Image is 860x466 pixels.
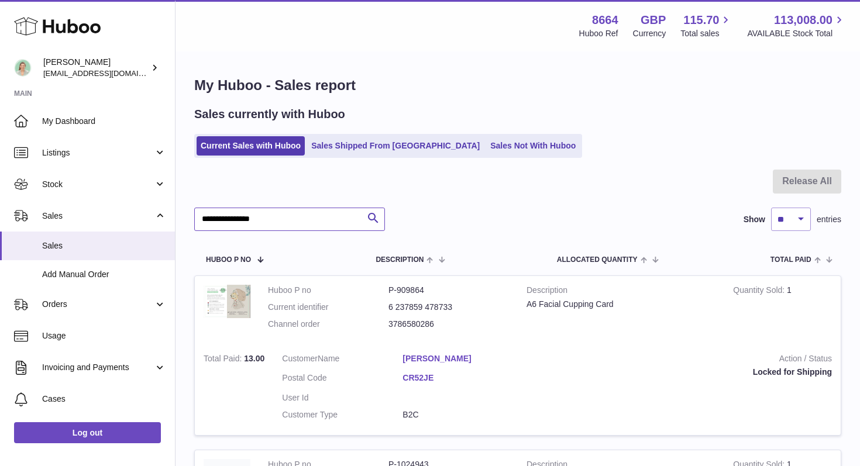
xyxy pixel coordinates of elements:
a: 115.70 Total sales [680,12,732,39]
label: Show [744,214,765,225]
dd: B2C [403,409,523,420]
img: hello@thefacialcuppingexpert.com [14,59,32,77]
span: Huboo P no [206,256,251,264]
span: entries [817,214,841,225]
span: 115.70 [683,12,719,28]
span: 113,008.00 [774,12,833,28]
div: Huboo Ref [579,28,618,39]
span: Add Manual Order [42,269,166,280]
td: 1 [724,276,841,344]
dd: 6 237859 478733 [388,302,509,313]
h1: My Huboo - Sales report [194,76,841,95]
a: Sales Not With Huboo [486,136,580,156]
a: [PERSON_NAME] [403,353,523,364]
div: Currency [633,28,666,39]
span: Listings [42,147,154,158]
strong: GBP [641,12,666,28]
a: Current Sales with Huboo [197,136,305,156]
dt: Channel order [268,319,388,330]
span: Cases [42,393,166,405]
dt: Name [282,353,403,367]
strong: Action / Status [541,353,832,367]
a: Log out [14,422,161,443]
span: Total paid [770,256,811,264]
div: Locked for Shipping [541,367,832,378]
a: CR52JE [403,372,523,384]
dt: Current identifier [268,302,388,313]
span: Total sales [680,28,732,39]
dd: P-909864 [388,285,509,296]
div: A6 Facial Cupping Card [527,299,715,310]
dt: Customer Type [282,409,403,420]
dt: Postal Code [282,372,403,386]
span: [EMAIL_ADDRESS][DOMAIN_NAME] [43,68,172,78]
span: Sales [42,240,166,251]
div: [PERSON_NAME] [43,57,149,79]
strong: Description [527,285,715,299]
strong: Total Paid [204,354,244,366]
dd: 3786580286 [388,319,509,330]
strong: Quantity Sold [733,285,787,298]
span: Stock [42,179,154,190]
span: My Dashboard [42,116,166,127]
span: Usage [42,330,166,341]
span: Sales [42,210,154,222]
a: 113,008.00 AVAILABLE Stock Total [747,12,846,39]
span: Invoicing and Payments [42,362,154,373]
dt: Huboo P no [268,285,388,296]
span: ALLOCATED Quantity [557,256,638,264]
h2: Sales currently with Huboo [194,106,345,122]
span: Description [376,256,424,264]
span: Orders [42,299,154,310]
span: AVAILABLE Stock Total [747,28,846,39]
a: Sales Shipped From [GEOGRAPHIC_DATA] [307,136,484,156]
img: 86641701929898.png [204,285,250,318]
span: Customer [282,354,318,363]
strong: 8664 [592,12,618,28]
dt: User Id [282,392,403,403]
span: 13.00 [244,354,264,363]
